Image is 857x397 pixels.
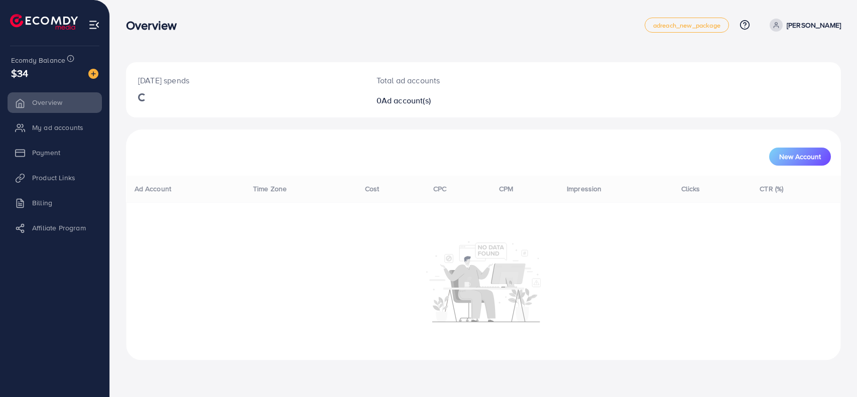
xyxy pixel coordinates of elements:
img: logo [10,14,78,30]
img: menu [88,19,100,31]
button: New Account [769,148,831,166]
p: [DATE] spends [138,74,352,86]
span: New Account [779,153,821,160]
a: adreach_new_package [645,18,729,33]
h3: Overview [126,18,185,33]
p: [PERSON_NAME] [787,19,841,31]
span: Ecomdy Balance [11,55,65,65]
span: $34 [11,66,28,80]
img: image [88,69,98,79]
span: adreach_new_package [653,22,720,29]
p: Total ad accounts [377,74,531,86]
a: [PERSON_NAME] [766,19,841,32]
span: Ad account(s) [382,95,431,106]
h2: 0 [377,96,531,105]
